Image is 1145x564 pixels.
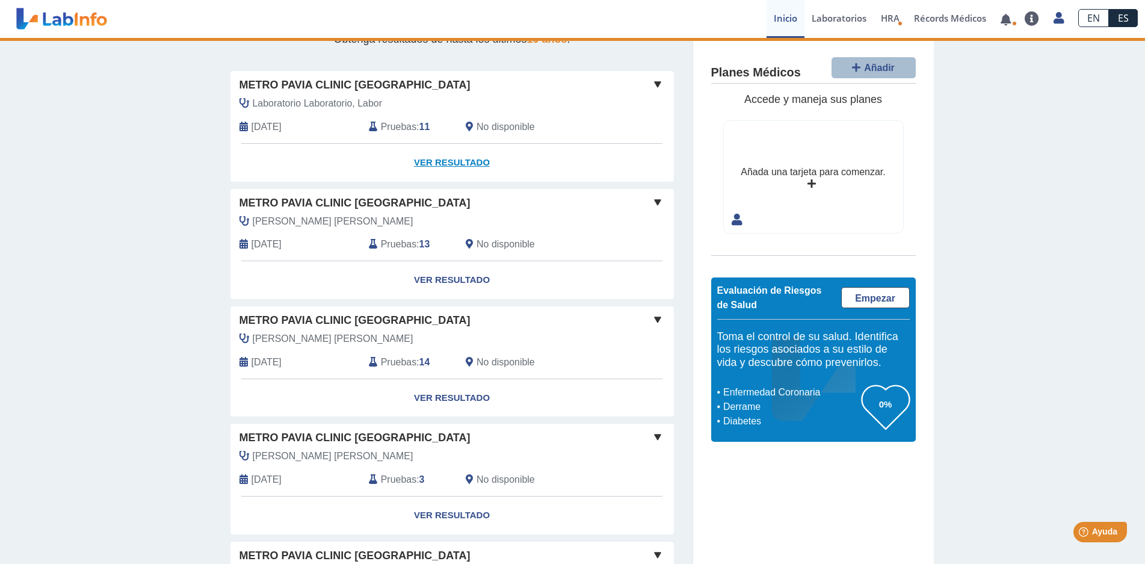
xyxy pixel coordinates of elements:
[720,414,862,429] li: Diabetes
[360,237,457,252] div: :
[717,285,822,310] span: Evaluación de Riesgos de Salud
[239,312,471,329] span: Metro Pavia Clinic [GEOGRAPHIC_DATA]
[252,237,282,252] span: 2025-01-13
[720,400,862,414] li: Derrame
[527,33,567,45] span: 10 años
[864,63,895,73] span: Añadir
[381,473,416,487] span: Pruebas
[239,430,471,446] span: Metro Pavia Clinic [GEOGRAPHIC_DATA]
[419,474,425,485] b: 3
[477,237,535,252] span: No disponible
[230,261,674,299] a: Ver Resultado
[1038,517,1132,551] iframe: Help widget launcher
[1078,9,1109,27] a: EN
[360,355,457,370] div: :
[477,473,535,487] span: No disponible
[419,239,430,249] b: 13
[419,357,430,367] b: 14
[253,449,413,463] span: Ramos Ortiz, Marily
[360,473,457,487] div: :
[239,548,471,564] span: Metro Pavia Clinic [GEOGRAPHIC_DATA]
[253,214,413,229] span: Ramos Ortiz, Marily
[253,96,383,111] span: Laboratorio Laboratorio, Labor
[381,355,416,370] span: Pruebas
[862,397,910,412] h3: 0%
[239,77,471,93] span: Metro Pavia Clinic [GEOGRAPHIC_DATA]
[333,33,570,45] span: Obtenga resultados de hasta los últimos .
[841,287,910,308] a: Empezar
[381,237,416,252] span: Pruebas
[381,120,416,134] span: Pruebas
[419,122,430,132] b: 11
[477,355,535,370] span: No disponible
[855,293,895,303] span: Empezar
[1109,9,1138,27] a: ES
[741,165,885,179] div: Añada una tarjeta para comenzar.
[253,332,413,346] span: Ramos Ortiz, Marily
[230,144,674,182] a: Ver Resultado
[720,385,862,400] li: Enfermedad Coronaria
[832,57,916,78] button: Añadir
[252,120,282,134] span: 2025-09-10
[477,120,535,134] span: No disponible
[881,12,900,24] span: HRA
[711,66,801,80] h4: Planes Médicos
[239,195,471,211] span: Metro Pavia Clinic [GEOGRAPHIC_DATA]
[744,93,882,105] span: Accede y maneja sus planes
[230,497,674,535] a: Ver Resultado
[360,120,457,134] div: :
[252,355,282,370] span: 2024-03-14
[252,473,282,487] span: 2023-05-05
[717,330,910,370] h5: Toma el control de su salud. Identifica los riesgos asociados a su estilo de vida y descubre cómo...
[230,379,674,417] a: Ver Resultado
